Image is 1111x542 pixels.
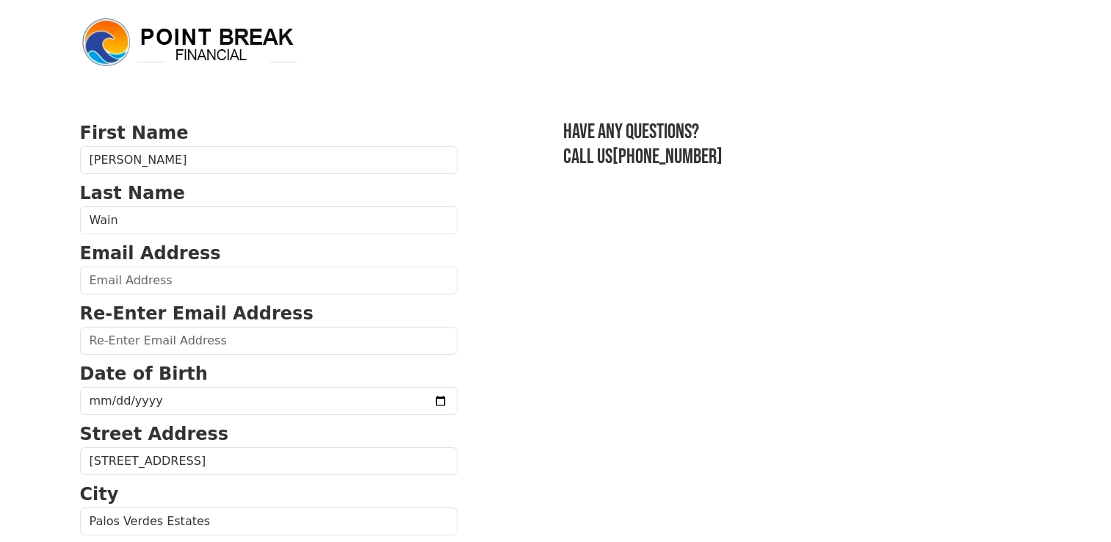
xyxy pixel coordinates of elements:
input: Street Address [80,447,457,475]
strong: Street Address [80,424,229,444]
strong: First Name [80,123,189,143]
input: First Name [80,146,457,174]
a: [PHONE_NUMBER] [612,145,723,169]
input: Email Address [80,267,457,295]
strong: Email Address [80,243,221,264]
strong: Last Name [80,183,185,203]
h3: Call us [563,145,1032,170]
strong: Date of Birth [80,364,208,384]
input: Last Name [80,206,457,234]
input: Re-Enter Email Address [80,327,457,355]
h3: Have any questions? [563,120,1032,145]
input: City [80,507,457,535]
strong: Re-Enter Email Address [80,303,314,324]
img: logo.png [80,16,300,69]
strong: City [80,484,119,505]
